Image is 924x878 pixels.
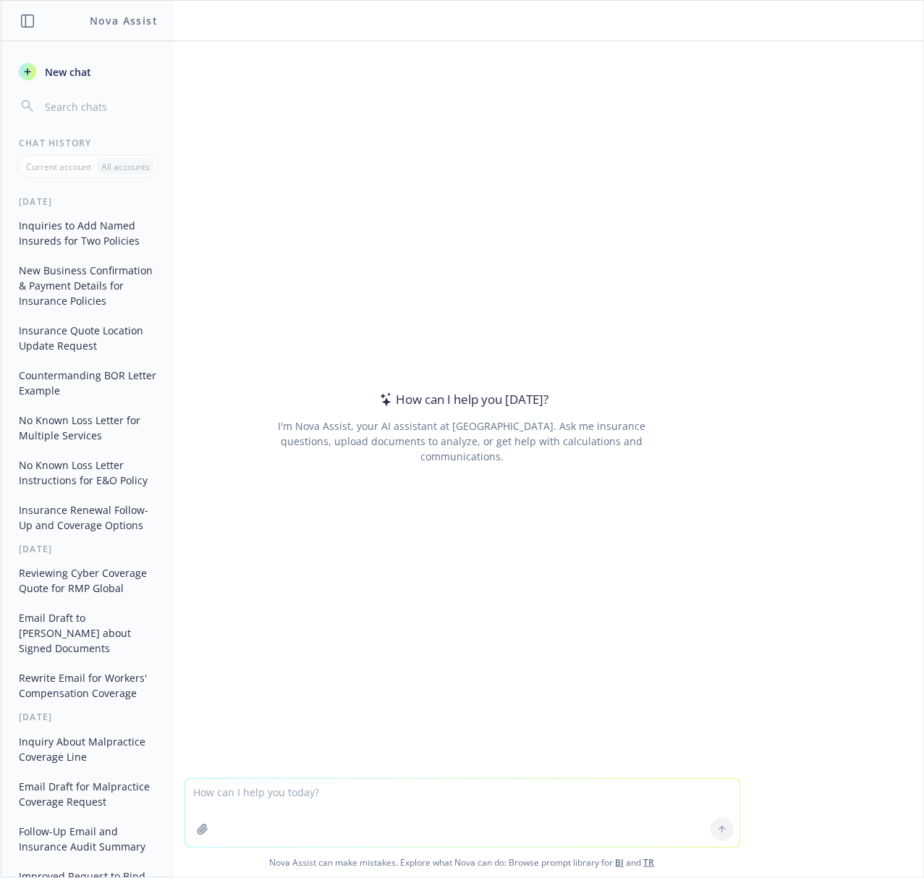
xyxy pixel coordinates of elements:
[7,848,917,877] span: Nova Assist can make mistakes. Explore what Nova can do: Browse prompt library for and
[13,774,163,814] button: Email Draft for Malpractice Coverage Request
[26,161,91,173] p: Current account
[1,543,174,555] div: [DATE]
[13,363,163,402] button: Countermanding BOR Letter Example
[13,819,163,858] button: Follow-Up Email and Insurance Audit Summary
[90,13,158,28] h1: Nova Assist
[616,856,624,869] a: BI
[13,666,163,705] button: Rewrite Email for Workers' Compensation Coverage
[1,195,174,208] div: [DATE]
[376,390,548,409] div: How can I help you [DATE]?
[13,59,163,85] button: New chat
[258,418,666,464] div: I'm Nova Assist, your AI assistant at [GEOGRAPHIC_DATA]. Ask me insurance questions, upload docum...
[13,453,163,492] button: No Known Loss Letter Instructions for E&O Policy
[13,730,163,769] button: Inquiry About Malpractice Coverage Line
[101,161,150,173] p: All accounts
[1,711,174,723] div: [DATE]
[1,137,174,149] div: Chat History
[13,498,163,537] button: Insurance Renewal Follow-Up and Coverage Options
[644,856,655,869] a: TR
[13,318,163,358] button: Insurance Quote Location Update Request
[42,64,91,80] span: New chat
[42,96,157,117] input: Search chats
[13,214,163,253] button: Inquiries to Add Named Insureds for Two Policies
[13,258,163,313] button: New Business Confirmation & Payment Details for Insurance Policies
[13,408,163,447] button: No Known Loss Letter for Multiple Services
[13,561,163,600] button: Reviewing Cyber Coverage Quote for RMP Global
[13,606,163,660] button: Email Draft to [PERSON_NAME] about Signed Documents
